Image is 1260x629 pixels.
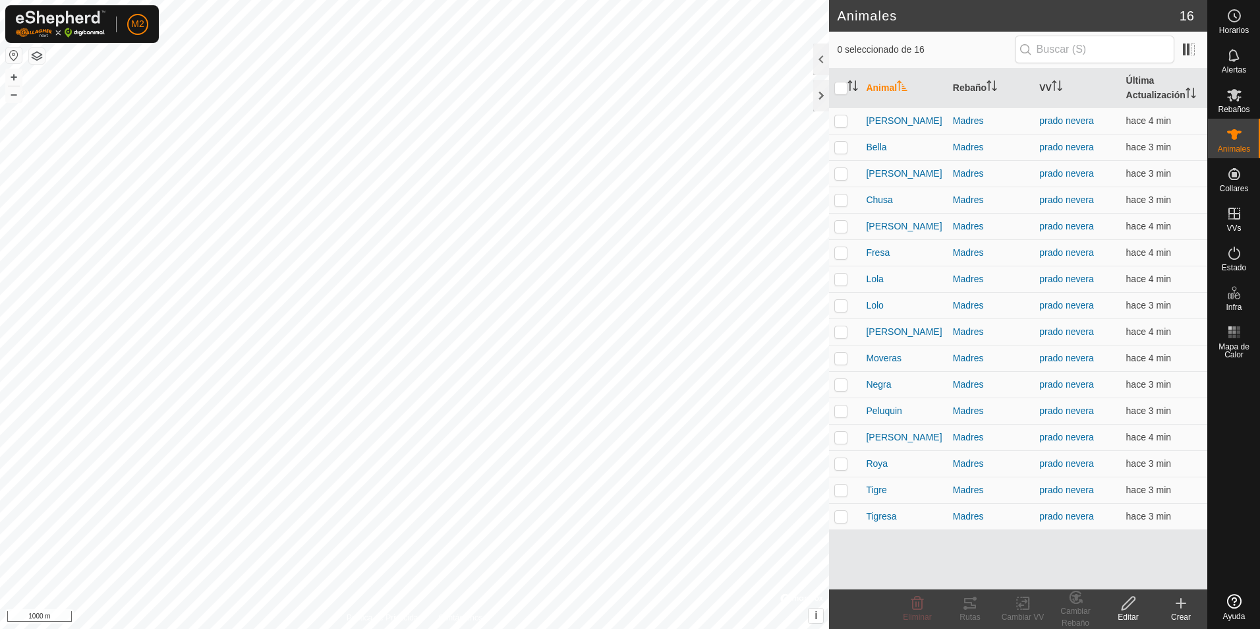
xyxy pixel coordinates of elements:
[1039,300,1094,311] a: prado nevera
[987,82,997,93] p-sorticon: Activar para ordenar
[1039,458,1094,469] a: prado nevera
[866,299,883,313] span: Lolo
[1121,69,1207,108] th: Última Actualización
[1126,300,1171,311] span: 27 sept 2025, 16:45
[1126,405,1171,416] span: 27 sept 2025, 16:45
[1126,142,1171,152] span: 27 sept 2025, 16:45
[815,610,817,621] span: i
[1208,589,1260,626] a: Ayuda
[953,483,1029,497] div: Madres
[1039,274,1094,284] a: prado nevera
[948,69,1034,108] th: Rebaño
[866,140,886,154] span: Bella
[996,611,1049,623] div: Cambiar VV
[1039,195,1094,205] a: prado nevera
[131,17,144,31] span: M2
[1155,611,1207,623] div: Crear
[1039,511,1094,522] a: prado nevera
[6,86,22,102] button: –
[953,325,1029,339] div: Madres
[1126,511,1171,522] span: 27 sept 2025, 16:45
[866,483,886,497] span: Tigre
[29,48,45,64] button: Capas del Mapa
[866,272,883,286] span: Lola
[1126,221,1171,231] span: 27 sept 2025, 16:45
[953,193,1029,207] div: Madres
[1222,264,1246,272] span: Estado
[1039,353,1094,363] a: prado nevera
[1126,195,1171,205] span: 27 sept 2025, 16:45
[347,612,422,624] a: Política de Privacidad
[953,431,1029,444] div: Madres
[1126,115,1171,126] span: 27 sept 2025, 16:45
[944,611,996,623] div: Rutas
[1039,115,1094,126] a: prado nevera
[1052,82,1062,93] p-sorticon: Activar para ordenar
[438,612,482,624] a: Contáctenos
[953,404,1029,418] div: Madres
[866,167,942,181] span: [PERSON_NAME]
[1126,353,1171,363] span: 27 sept 2025, 16:45
[953,272,1029,286] div: Madres
[866,404,902,418] span: Peluquin
[1039,168,1094,179] a: prado nevera
[866,246,890,260] span: Fresa
[1039,221,1094,231] a: prado nevera
[903,613,931,622] span: Eliminar
[1226,303,1242,311] span: Infra
[953,299,1029,313] div: Madres
[1219,185,1248,193] span: Collares
[1126,326,1171,337] span: 27 sept 2025, 16:45
[953,378,1029,392] div: Madres
[866,510,896,524] span: Tigresa
[1186,90,1196,100] p-sorticon: Activar para ordenar
[1102,611,1155,623] div: Editar
[1126,432,1171,442] span: 27 sept 2025, 16:45
[1034,69,1120,108] th: VV
[866,325,942,339] span: [PERSON_NAME]
[1223,613,1246,620] span: Ayuda
[1039,379,1094,390] a: prado nevera
[1222,66,1246,74] span: Alertas
[861,69,947,108] th: Animal
[866,457,888,471] span: Roya
[1126,247,1171,258] span: 27 sept 2025, 16:45
[1039,405,1094,416] a: prado nevera
[1218,105,1249,113] span: Rebaños
[1039,326,1094,337] a: prado nevera
[1211,343,1257,359] span: Mapa de Calor
[866,220,942,233] span: [PERSON_NAME]
[1039,247,1094,258] a: prado nevera
[953,510,1029,524] div: Madres
[953,140,1029,154] div: Madres
[6,47,22,63] button: Restablecer Mapa
[866,193,892,207] span: Chusa
[1126,168,1171,179] span: 27 sept 2025, 16:45
[866,351,902,365] span: Moveras
[953,220,1029,233] div: Madres
[1049,605,1102,629] div: Cambiar Rebaño
[837,43,1014,57] span: 0 seleccionado de 16
[1039,485,1094,495] a: prado nevera
[847,82,858,93] p-sorticon: Activar para ordenar
[1039,432,1094,442] a: prado nevera
[1180,6,1194,26] span: 16
[897,82,907,93] p-sorticon: Activar para ordenar
[1126,458,1171,469] span: 27 sept 2025, 16:45
[953,351,1029,365] div: Madres
[866,378,891,392] span: Negra
[1015,36,1174,63] input: Buscar (S)
[953,457,1029,471] div: Madres
[837,8,1179,24] h2: Animales
[1219,26,1249,34] span: Horarios
[16,11,105,38] img: Logo Gallagher
[953,246,1029,260] div: Madres
[1126,379,1171,390] span: 27 sept 2025, 16:45
[1126,274,1171,284] span: 27 sept 2025, 16:45
[1218,145,1250,153] span: Animales
[953,114,1029,128] div: Madres
[809,609,823,623] button: i
[1226,224,1241,232] span: VVs
[1039,142,1094,152] a: prado nevera
[6,69,22,85] button: +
